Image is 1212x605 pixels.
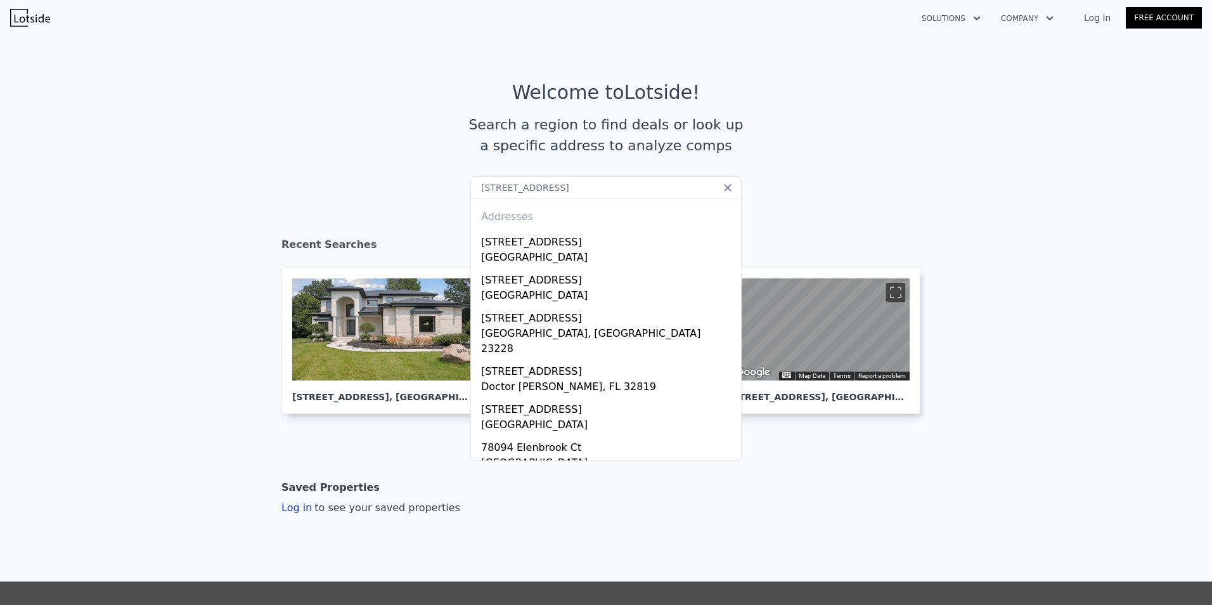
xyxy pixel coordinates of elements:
div: [GEOGRAPHIC_DATA] [481,250,736,268]
div: [STREET_ADDRESS] , [GEOGRAPHIC_DATA] [292,381,474,403]
img: Lotside [10,9,50,27]
a: Map [STREET_ADDRESS], [GEOGRAPHIC_DATA] [718,268,931,414]
div: Saved Properties [281,475,380,500]
button: Toggle fullscreen view [886,283,905,302]
div: Welcome to Lotside ! [512,81,700,104]
a: Log In [1069,11,1126,24]
div: Log in [281,500,460,516]
div: [STREET_ADDRESS] [481,306,736,326]
div: [GEOGRAPHIC_DATA] [481,417,736,435]
div: [STREET_ADDRESS] [481,397,736,417]
div: Search a region to find deals or look up a specific address to analyze comps [464,114,748,156]
a: Report a problem [858,372,906,379]
div: [GEOGRAPHIC_DATA] [481,288,736,306]
div: 78094 Elenbrook Ct [481,435,736,455]
div: [STREET_ADDRESS] [481,230,736,250]
img: Google [732,364,773,381]
div: [GEOGRAPHIC_DATA], [GEOGRAPHIC_DATA] 23228 [481,326,736,359]
button: Map Data [799,372,825,381]
a: [STREET_ADDRESS], [GEOGRAPHIC_DATA] [281,268,494,414]
a: Terms (opens in new tab) [833,372,851,379]
div: [STREET_ADDRESS] [481,268,736,288]
button: Keyboard shortcuts [782,372,791,378]
span: to see your saved properties [312,502,460,514]
div: Street View [728,278,910,381]
div: [STREET_ADDRESS] , [GEOGRAPHIC_DATA] [728,381,910,403]
div: Map [728,278,910,381]
a: Open this area in Google Maps (opens a new window) [732,364,773,381]
input: Search an address or region... [470,176,742,199]
div: [GEOGRAPHIC_DATA] [481,455,736,473]
div: Doctor [PERSON_NAME], FL 32819 [481,379,736,397]
div: Recent Searches [281,227,931,268]
div: Addresses [476,199,736,230]
button: Company [991,7,1064,30]
div: [STREET_ADDRESS] [481,359,736,379]
button: Solutions [912,7,991,30]
a: Free Account [1126,7,1202,29]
